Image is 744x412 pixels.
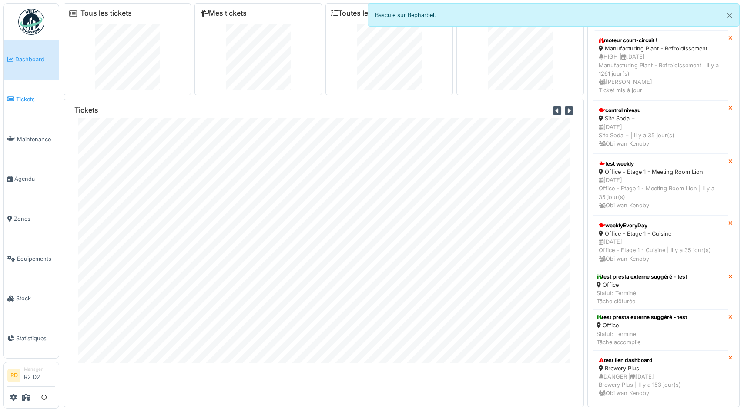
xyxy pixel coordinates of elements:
div: Basculé sur Bepharbel. [368,3,740,27]
a: Mes tickets [200,9,247,17]
div: [DATE] Office - Etage 1 - Meeting Room Lion | Il y a 35 jour(s) Obi wan Kenoby [599,176,723,209]
a: Dashboard [4,40,59,80]
span: Stock [16,294,55,302]
a: Zones [4,199,59,239]
div: Statut: Terminé Tâche clôturée [597,289,687,306]
a: control niveau Site Soda + [DATE]Site Soda + | Il y a 35 jour(s) Obi wan Kenoby [593,100,728,154]
span: Équipements [17,255,55,263]
div: [DATE] Site Soda + | Il y a 35 jour(s) Obi wan Kenoby [599,123,723,148]
div: Brewery Plus [599,364,723,372]
span: Agenda [14,175,55,183]
div: DANGER | [DATE] Brewery Plus | Il y a 153 jour(s) Obi wan Kenoby [599,372,723,398]
div: moteur court-circuit ! [599,37,723,44]
button: Close [720,4,739,27]
a: test presta externe suggéré - test Office Statut: TerminéTâche accomplie [593,309,728,350]
div: test presta externe suggéré - test [597,313,687,321]
a: RD ManagerR2 D2 [7,366,55,387]
div: control niveau [599,106,723,114]
a: test presta externe suggéré - test Office Statut: TerminéTâche clôturée [593,269,728,310]
div: HIGH | [DATE] Manufacturing Plant - Refroidissement | Il y a 1261 jour(s) [PERSON_NAME] Ticket mi... [599,53,723,94]
img: Badge_color-CXgf-gQk.svg [18,9,44,35]
a: Agenda [4,159,59,199]
div: test presta externe suggéré - test [597,273,687,281]
span: Zones [14,215,55,223]
a: weeklyEveryDay Office - Etage 1 - Cuisine [DATE]Office - Etage 1 - Cuisine | Il y a 35 jour(s) Ob... [593,216,728,269]
h6: Tickets [74,106,98,114]
span: Statistiques [16,334,55,342]
li: R2 D2 [24,366,55,385]
div: Manufacturing Plant - Refroidissement [599,44,723,53]
a: Équipements [4,239,59,279]
span: Maintenance [17,135,55,143]
div: Manager [24,366,55,372]
div: Statut: Terminé Tâche accomplie [597,330,687,346]
div: [DATE] Office - Etage 1 - Cuisine | Il y a 35 jour(s) Obi wan Kenoby [599,238,723,263]
span: Tickets [16,95,55,103]
li: RD [7,369,20,382]
div: Office - Etage 1 - Meeting Room Lion [599,168,723,176]
div: Site Soda + [599,114,723,123]
a: test lien dashboard Brewery Plus DANGER |[DATE]Brewery Plus | Il y a 153 jour(s) Obi wan Kenoby [593,350,728,404]
a: moteur court-circuit ! Manufacturing Plant - Refroidissement HIGH |[DATE]Manufacturing Plant - Re... [593,30,728,100]
div: test weekly [599,160,723,168]
div: Office [597,321,687,329]
div: Office - Etage 1 - Cuisine [599,229,723,238]
a: Maintenance [4,119,59,159]
a: Stock [4,279,59,319]
div: weeklyEveryDay [599,222,723,229]
a: test weekly Office - Etage 1 - Meeting Room Lion [DATE]Office - Etage 1 - Meeting Room Lion | Il ... [593,154,728,216]
a: Statistiques [4,319,59,359]
span: Dashboard [15,55,55,63]
div: test lien dashboard [599,356,723,364]
div: Office [597,281,687,289]
a: Tickets [4,80,59,120]
a: Toutes les tâches [331,9,396,17]
a: Tous les tickets [80,9,132,17]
